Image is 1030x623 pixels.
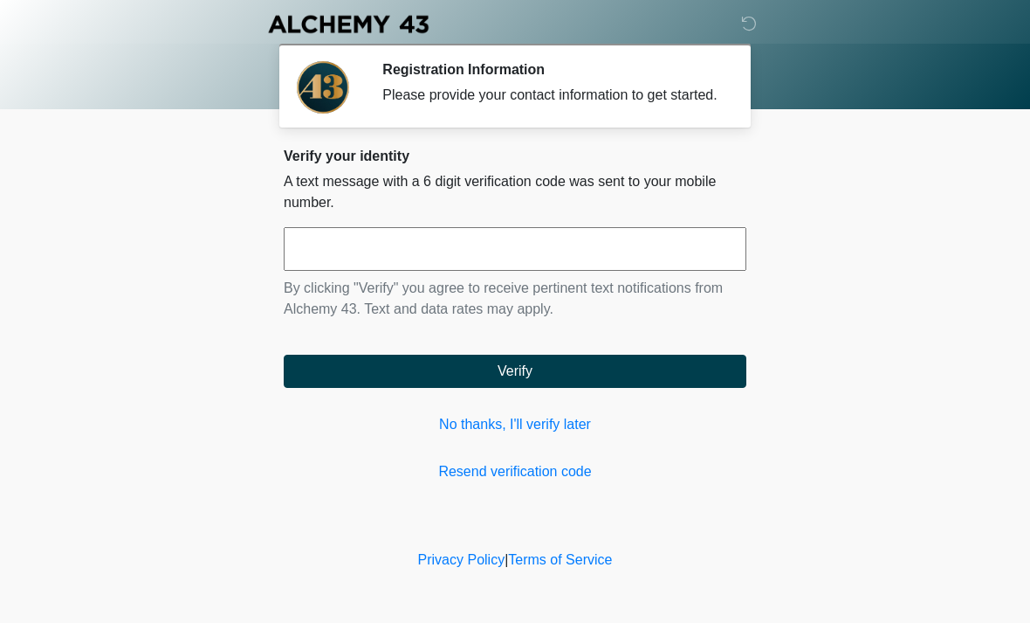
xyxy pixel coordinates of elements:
[418,552,505,567] a: Privacy Policy
[297,61,349,114] img: Agent Avatar
[284,171,746,213] p: A text message with a 6 digit verification code was sent to your mobile number.
[382,61,720,78] h2: Registration Information
[284,278,746,320] p: By clicking "Verify" you agree to receive pertinent text notifications from Alchemy 43. Text and ...
[284,148,746,164] h2: Verify your identity
[505,552,508,567] a: |
[284,461,746,482] a: Resend verification code
[508,552,612,567] a: Terms of Service
[284,414,746,435] a: No thanks, I'll verify later
[266,13,430,35] img: Alchemy 43 Logo
[284,355,746,388] button: Verify
[382,85,720,106] div: Please provide your contact information to get started.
